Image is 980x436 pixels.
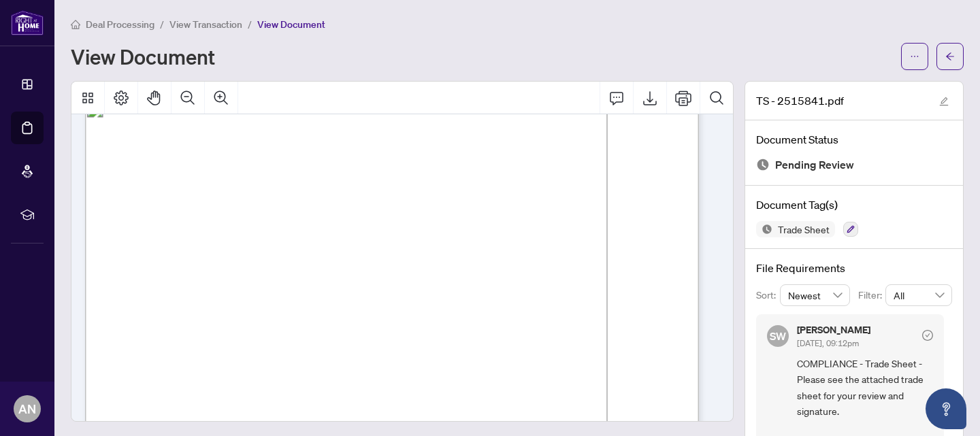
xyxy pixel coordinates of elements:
[248,16,252,32] li: /
[772,224,835,234] span: Trade Sheet
[894,285,944,305] span: All
[939,97,949,106] span: edit
[775,156,854,174] span: Pending Review
[945,52,955,61] span: arrow-left
[797,325,870,335] h5: [PERSON_NAME]
[926,388,966,429] button: Open asap
[86,18,154,31] span: Deal Processing
[756,260,952,276] h4: File Requirements
[71,20,80,29] span: home
[257,18,325,31] span: View Document
[756,131,952,148] h4: Document Status
[756,197,952,213] h4: Document Tag(s)
[770,327,787,344] span: SW
[756,158,770,171] img: Document Status
[756,93,844,109] span: TS - 2515841.pdf
[788,285,843,305] span: Newest
[18,399,36,418] span: AN
[797,338,859,348] span: [DATE], 09:12pm
[756,221,772,237] img: Status Icon
[160,16,164,32] li: /
[71,46,215,67] h1: View Document
[922,330,933,341] span: check-circle
[858,288,885,303] p: Filter:
[11,10,44,35] img: logo
[169,18,242,31] span: View Transaction
[910,52,919,61] span: ellipsis
[756,288,780,303] p: Sort:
